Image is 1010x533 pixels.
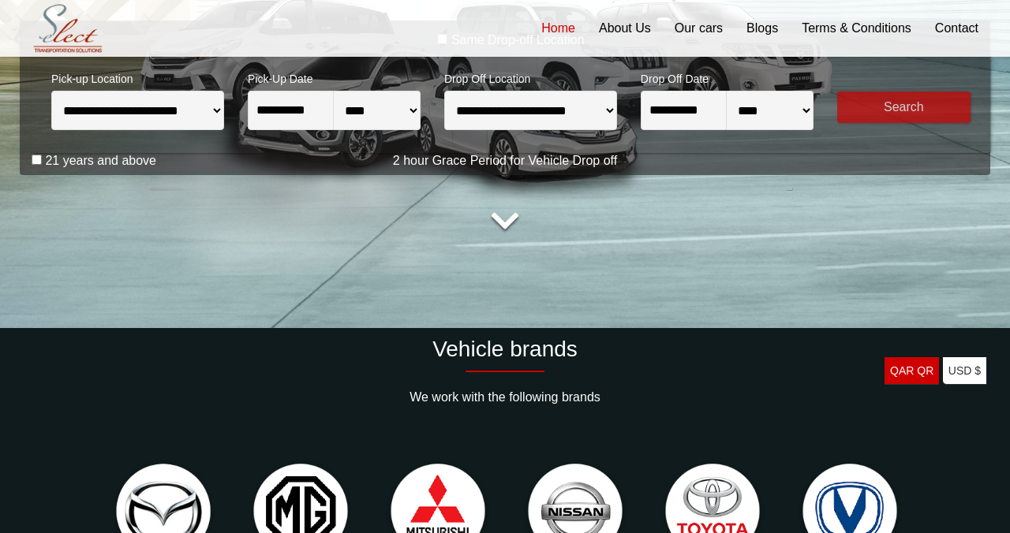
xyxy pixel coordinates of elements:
[20,151,990,170] p: 2 hour Grace Period for Vehicle Drop off
[51,62,224,91] span: Pick-up Location
[943,357,986,385] a: USD $
[24,2,112,56] img: Select Rent a Car
[641,62,814,91] span: Drop Off Date
[45,153,156,169] label: 21 years and above
[885,357,939,385] a: QAR QR
[248,62,421,91] span: Pick-Up Date
[444,62,617,91] span: Drop Off Location
[20,388,990,407] p: We work with the following brands
[20,336,990,363] h2: Vehicle brands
